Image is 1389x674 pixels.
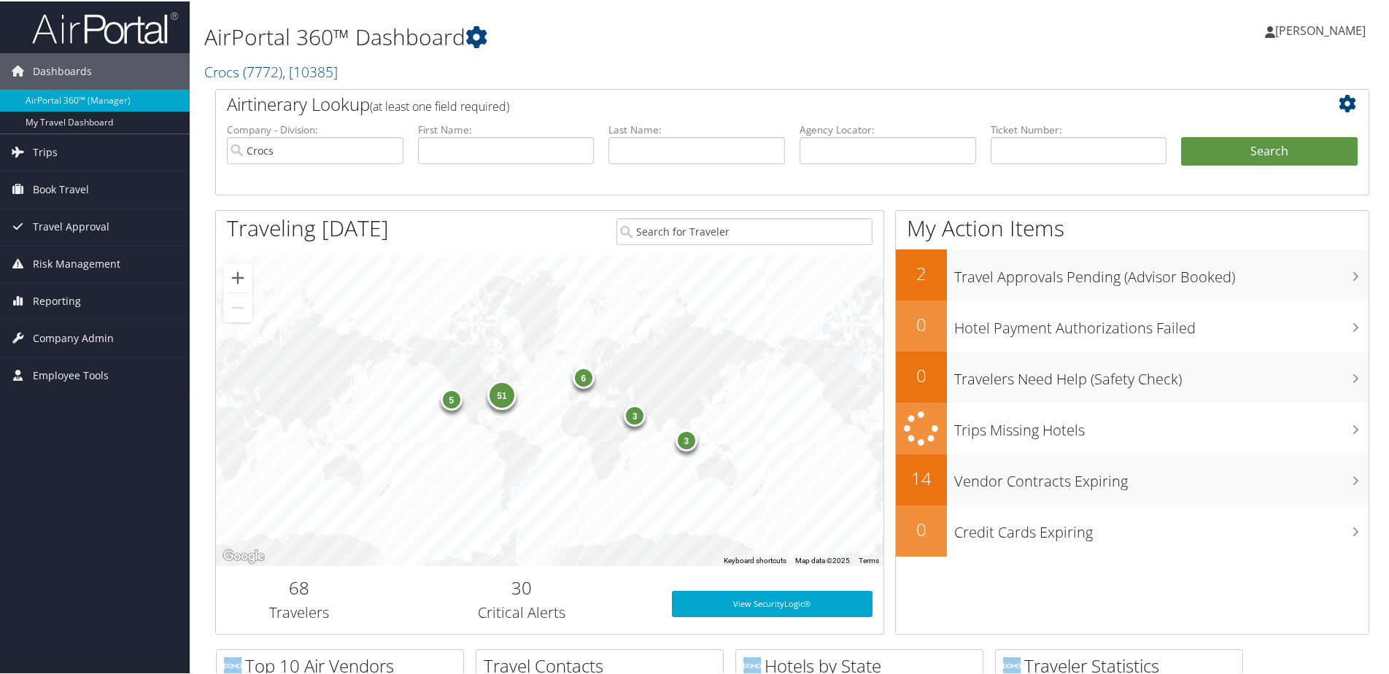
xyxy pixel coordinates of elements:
[795,555,850,563] span: Map data ©2025
[220,546,268,565] img: Google
[573,365,595,387] div: 6
[1181,136,1358,165] button: Search
[954,462,1369,490] h3: Vendor Contracts Expiring
[896,516,947,541] h2: 0
[227,601,372,621] h3: Travelers
[800,121,976,136] label: Agency Locator:
[33,170,89,206] span: Book Travel
[743,656,761,673] img: domo-logo.png
[204,61,338,80] a: Crocs
[896,401,1369,453] a: Trips Missing Hotels
[227,121,403,136] label: Company - Division:
[676,428,697,450] div: 3
[954,258,1369,286] h3: Travel Approvals Pending (Advisor Booked)
[896,453,1369,504] a: 14Vendor Contracts Expiring
[223,262,252,291] button: Zoom in
[33,319,114,355] span: Company Admin
[954,309,1369,337] h3: Hotel Payment Authorizations Failed
[33,52,92,88] span: Dashboards
[991,121,1167,136] label: Ticket Number:
[954,360,1369,388] h3: Travelers Need Help (Safety Check)
[896,248,1369,299] a: 2Travel Approvals Pending (Advisor Booked)
[370,97,509,113] span: (at least one field required)
[223,292,252,321] button: Zoom out
[1275,21,1366,37] span: [PERSON_NAME]
[487,379,516,408] div: 51
[896,350,1369,401] a: 0Travelers Need Help (Safety Check)
[441,387,463,409] div: 5
[954,411,1369,439] h3: Trips Missing Hotels
[1265,7,1380,51] a: [PERSON_NAME]
[896,465,947,489] h2: 14
[896,504,1369,555] a: 0Credit Cards Expiring
[227,212,389,242] h1: Traveling [DATE]
[282,61,338,80] span: , [ 10385 ]
[33,207,109,244] span: Travel Approval
[896,299,1369,350] a: 0Hotel Payment Authorizations Failed
[608,121,785,136] label: Last Name:
[32,9,178,44] img: airportal-logo.png
[394,601,650,621] h3: Critical Alerts
[896,212,1369,242] h1: My Action Items
[672,589,873,616] a: View SecurityLogic®
[1003,656,1021,673] img: domo-logo.png
[33,244,120,281] span: Risk Management
[394,574,650,599] h2: 30
[624,403,646,425] div: 3
[896,260,947,284] h2: 2
[227,90,1261,115] h2: Airtinerary Lookup
[224,656,241,673] img: domo-logo.png
[33,282,81,318] span: Reporting
[33,133,58,169] span: Trips
[33,356,109,392] span: Employee Tools
[859,555,879,563] a: Terms (opens in new tab)
[896,311,947,336] h2: 0
[243,61,282,80] span: ( 7772 )
[616,217,873,244] input: Search for Traveler
[418,121,595,136] label: First Name:
[896,362,947,387] h2: 0
[227,574,372,599] h2: 68
[204,20,988,51] h1: AirPortal 360™ Dashboard
[954,514,1369,541] h3: Credit Cards Expiring
[220,546,268,565] a: Open this area in Google Maps (opens a new window)
[724,554,786,565] button: Keyboard shortcuts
